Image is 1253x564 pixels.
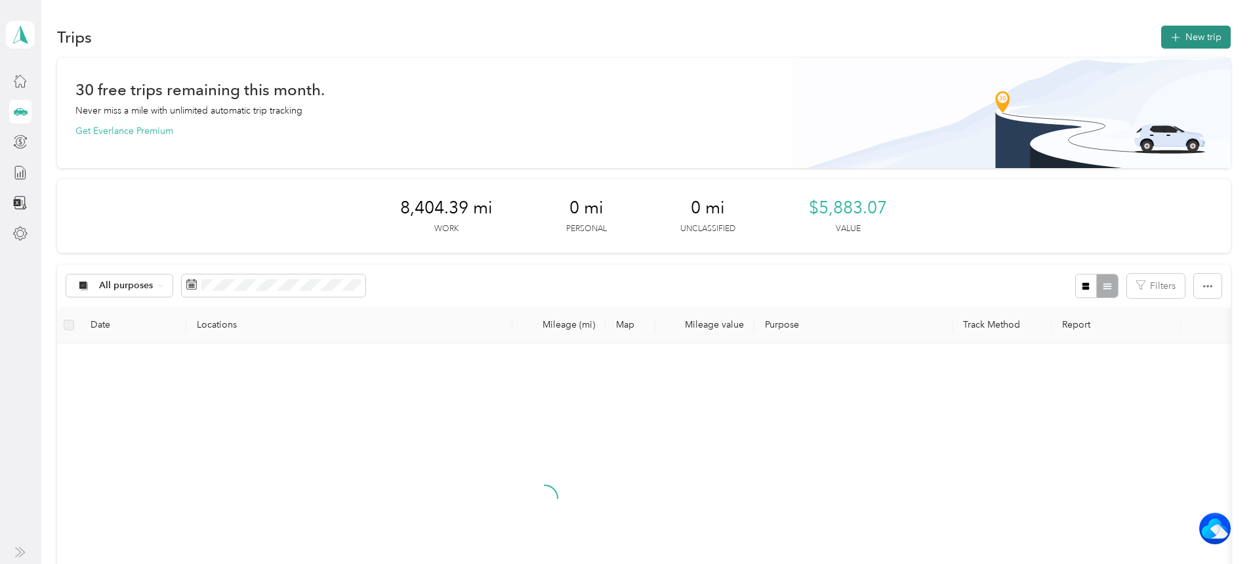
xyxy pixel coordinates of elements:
th: Locations [186,307,512,343]
img: Banner [792,58,1231,168]
span: 0 mi [569,198,604,219]
p: Never miss a mile with unlimited automatic trip tracking [75,104,302,118]
th: Mileage value [655,307,754,343]
th: Map [606,307,655,343]
span: 0 mi [691,198,725,219]
iframe: Everlance-gr Chat Button Frame [1180,490,1253,564]
th: Track Method [953,307,1052,343]
h1: Trips [57,30,92,44]
p: Work [434,223,459,235]
span: All purposes [99,281,154,290]
button: New trip [1161,26,1231,49]
th: Purpose [754,307,953,343]
h1: 30 free trips remaining this month. [75,83,325,97]
th: Date [80,307,186,343]
button: Filters [1127,274,1185,298]
p: Personal [566,223,607,235]
th: Report [1052,307,1181,343]
p: Unclassified [680,223,735,235]
button: Get Everlance Premium [75,124,173,138]
th: Mileage (mi) [512,307,606,343]
p: Value [836,223,861,235]
span: $5,883.07 [809,198,887,219]
span: 8,404.39 mi [400,198,493,219]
